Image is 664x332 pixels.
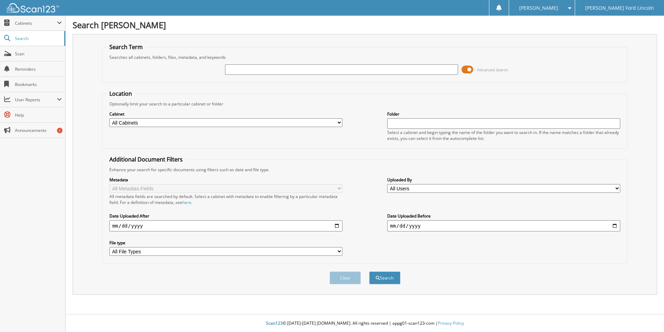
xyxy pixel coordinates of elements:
div: Optionally limit your search to a particular cabinet or folder [106,101,624,107]
div: Enhance your search for specific documents using filters such as date and file type. [106,167,624,173]
a: here [182,199,191,205]
div: All metadata fields are searched by default. Select a cabinet with metadata to enable filtering b... [109,193,342,205]
input: end [387,220,620,231]
input: start [109,220,342,231]
label: Date Uploaded Before [387,213,620,219]
span: Announcements [15,127,62,133]
button: Search [369,271,400,284]
span: Scan123 [266,320,283,326]
span: Help [15,112,62,118]
label: Uploaded By [387,177,620,183]
span: Advanced Search [477,67,508,72]
label: Metadata [109,177,342,183]
span: [PERSON_NAME] [519,6,558,10]
label: File type [109,240,342,246]
label: Date Uploaded After [109,213,342,219]
legend: Additional Document Filters [106,156,186,163]
span: [PERSON_NAME] Ford Lincoln [585,6,654,10]
div: Select a cabinet and begin typing the name of the folder you want to search in. If the name match... [387,129,620,141]
a: Privacy Policy [438,320,464,326]
legend: Search Term [106,43,146,51]
span: Bookmarks [15,81,62,87]
img: scan123-logo-white.svg [7,3,59,13]
button: Clear [330,271,361,284]
span: Reminders [15,66,62,72]
div: Searches all cabinets, folders, files, metadata, and keywords [106,54,624,60]
span: Cabinets [15,20,57,26]
span: Search [15,35,61,41]
label: Cabinet [109,111,342,117]
span: Scan [15,51,62,57]
legend: Location [106,90,135,97]
div: 1 [57,128,63,133]
h1: Search [PERSON_NAME] [73,19,657,31]
label: Folder [387,111,620,117]
div: © [DATE]-[DATE] [DOMAIN_NAME]. All rights reserved | appg01-scan123-com | [66,315,664,332]
iframe: Chat Widget [629,299,664,332]
span: User Reports [15,97,57,103]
